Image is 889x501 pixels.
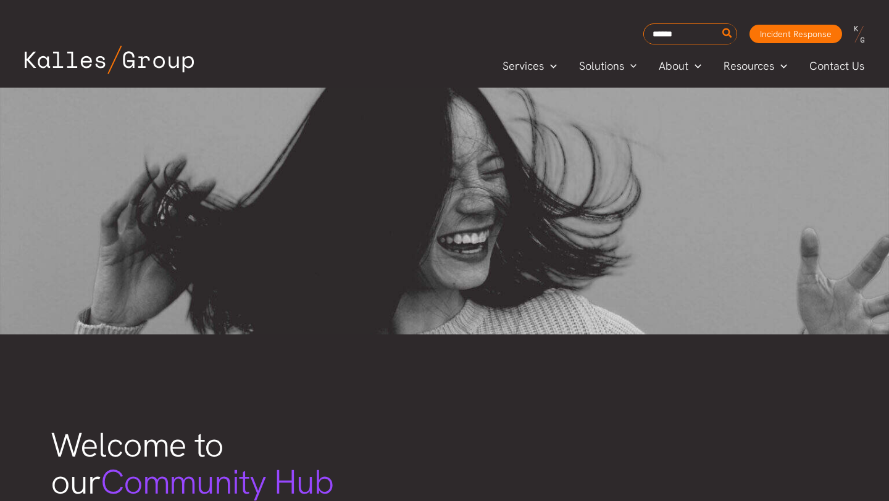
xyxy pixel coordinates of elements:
[659,57,688,75] span: About
[774,57,787,75] span: Menu Toggle
[712,57,798,75] a: ResourcesMenu Toggle
[720,24,735,44] button: Search
[624,57,637,75] span: Menu Toggle
[648,57,712,75] a: AboutMenu Toggle
[724,57,774,75] span: Resources
[798,57,877,75] a: Contact Us
[544,57,557,75] span: Menu Toggle
[749,25,842,43] a: Incident Response
[491,57,568,75] a: ServicesMenu Toggle
[491,56,877,76] nav: Primary Site Navigation
[503,57,544,75] span: Services
[809,57,864,75] span: Contact Us
[688,57,701,75] span: Menu Toggle
[579,57,624,75] span: Solutions
[25,46,194,74] img: Kalles Group
[568,57,648,75] a: SolutionsMenu Toggle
